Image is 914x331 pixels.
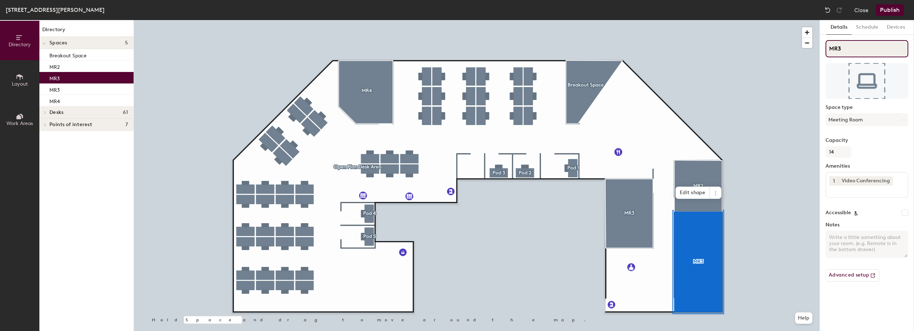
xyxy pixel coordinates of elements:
button: Meeting Room [826,113,908,126]
span: 1 [833,177,835,185]
button: Close [854,4,869,16]
button: 1 [829,176,838,186]
label: Accessible [826,210,851,216]
span: Spaces [49,40,67,46]
img: The space named MR3 [826,63,908,99]
button: Advanced setup [826,269,880,282]
button: Schedule [852,20,882,35]
span: Points of interest [49,122,92,128]
label: Amenities [826,163,908,169]
span: 5 [125,40,128,46]
label: Capacity [826,138,908,143]
p: MR2 [49,62,60,70]
img: Undo [824,6,831,14]
button: Publish [876,4,904,16]
label: Notes [826,222,908,228]
p: Breakout Space [49,51,87,59]
span: Edit shape [675,187,710,199]
label: Space type [826,105,908,110]
p: MR4 [49,96,60,105]
p: MR3 [49,85,60,93]
button: Details [826,20,852,35]
h1: Directory [39,26,134,37]
span: Work Areas [6,120,33,126]
button: Help [795,312,812,324]
span: 7 [125,122,128,128]
p: MR3 [49,73,60,82]
span: 61 [123,110,128,115]
span: Directory [9,42,31,48]
span: Desks [49,110,63,115]
div: [STREET_ADDRESS][PERSON_NAME] [6,5,105,14]
span: Layout [12,81,28,87]
div: Video Conferencing [838,176,893,186]
button: Devices [882,20,909,35]
img: Redo [836,6,843,14]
